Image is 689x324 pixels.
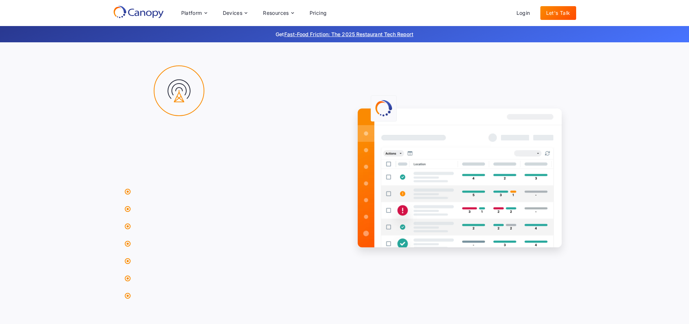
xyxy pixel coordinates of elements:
a: Fast-Food Friction: The 2025 Restaurant Tech Report [284,31,413,37]
div: Platform [181,10,202,16]
div: Devices [217,6,253,20]
div: Platform [175,6,213,20]
p: Get [167,30,522,38]
div: Devices [223,10,243,16]
a: Login [511,6,536,20]
div: Resources [263,10,289,16]
a: Pricing [304,6,333,20]
div: Resources [257,6,299,20]
a: Let's Talk [540,6,576,20]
